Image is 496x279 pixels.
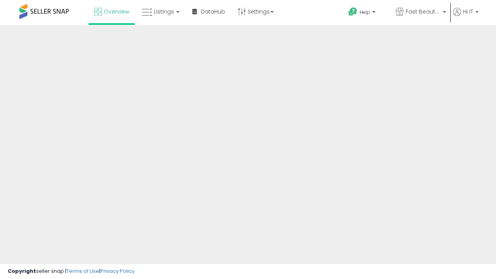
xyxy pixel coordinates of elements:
[406,8,441,15] span: Fast Beauty ([GEOGRAPHIC_DATA])
[201,8,225,15] span: DataHub
[100,267,134,275] a: Privacy Policy
[342,1,389,25] a: Help
[154,8,174,15] span: Listings
[104,8,129,15] span: Overview
[8,267,36,275] strong: Copyright
[66,267,99,275] a: Terms of Use
[348,7,358,17] i: Get Help
[463,8,473,15] span: Hi IT
[8,268,134,275] div: seller snap | |
[453,8,479,25] a: Hi IT
[360,9,370,15] span: Help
